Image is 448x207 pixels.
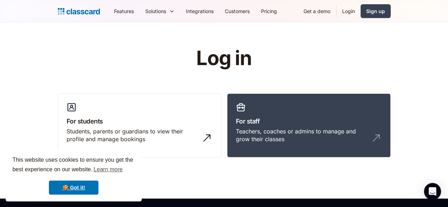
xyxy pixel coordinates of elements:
[112,47,336,69] h1: Log in
[67,127,198,143] div: Students, parents or guardians to view their profile and manage bookings
[180,3,219,19] a: Integrations
[49,180,98,195] a: dismiss cookie message
[67,116,212,126] h3: For students
[361,4,391,18] a: Sign up
[58,6,100,16] a: home
[336,3,361,19] a: Login
[298,3,336,19] a: Get a demo
[12,156,135,175] span: This website uses cookies to ensure you get the best experience on our website.
[227,93,391,158] a: For staffTeachers, coaches or admins to manage and grow their classes
[145,7,166,15] div: Solutions
[219,3,255,19] a: Customers
[58,93,221,158] a: For studentsStudents, parents or guardians to view their profile and manage bookings
[92,164,124,175] a: learn more about cookies
[6,149,142,201] div: cookieconsent
[140,3,180,19] div: Solutions
[424,183,441,200] div: Open Intercom Messenger
[366,7,385,15] div: Sign up
[108,3,140,19] a: Features
[236,116,382,126] h3: For staff
[236,127,368,143] div: Teachers, coaches or admins to manage and grow their classes
[255,3,283,19] a: Pricing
